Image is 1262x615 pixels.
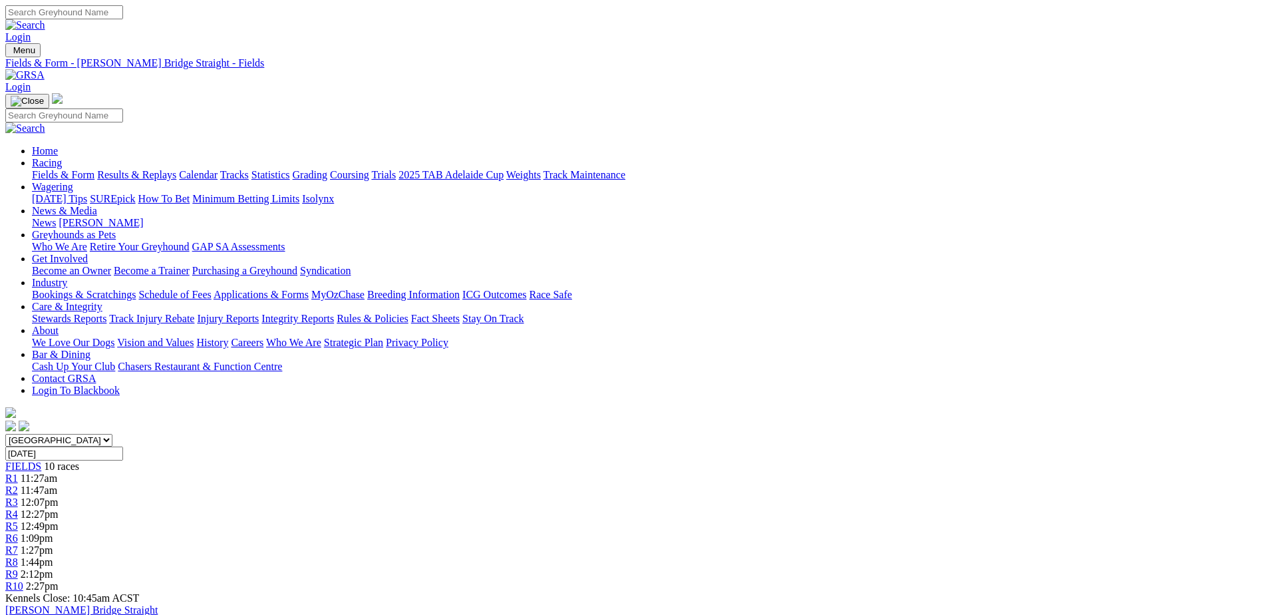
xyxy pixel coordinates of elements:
[32,337,114,348] a: We Love Our Dogs
[59,217,143,228] a: [PERSON_NAME]
[386,337,448,348] a: Privacy Policy
[5,556,18,568] a: R8
[220,169,249,180] a: Tracks
[544,169,625,180] a: Track Maintenance
[5,447,123,461] input: Select date
[117,337,194,348] a: Vision and Values
[21,497,59,508] span: 12:07pm
[5,497,18,508] a: R3
[529,289,571,300] a: Race Safe
[330,169,369,180] a: Coursing
[109,313,194,324] a: Track Injury Rebate
[5,81,31,93] a: Login
[411,313,460,324] a: Fact Sheets
[196,337,228,348] a: History
[5,473,18,484] a: R1
[32,277,67,288] a: Industry
[231,337,263,348] a: Careers
[32,181,73,192] a: Wagering
[97,169,176,180] a: Results & Replays
[324,337,383,348] a: Strategic Plan
[5,69,45,81] img: GRSA
[32,301,102,312] a: Care & Integrity
[371,169,396,180] a: Trials
[32,325,59,336] a: About
[90,241,190,252] a: Retire Your Greyhound
[192,193,299,204] a: Minimum Betting Limits
[266,337,321,348] a: Who We Are
[337,313,408,324] a: Rules & Policies
[11,96,44,106] img: Close
[5,122,45,134] img: Search
[5,485,18,496] a: R2
[32,217,1257,229] div: News & Media
[192,241,285,252] a: GAP SA Assessments
[114,265,190,276] a: Become a Trainer
[26,580,59,592] span: 2:27pm
[32,313,106,324] a: Stewards Reports
[32,145,58,156] a: Home
[13,45,35,55] span: Menu
[5,461,41,472] a: FIELDS
[192,265,297,276] a: Purchasing a Greyhound
[32,385,120,396] a: Login To Blackbook
[32,241,87,252] a: Who We Are
[32,313,1257,325] div: Care & Integrity
[5,43,41,57] button: Toggle navigation
[21,473,57,484] span: 11:27am
[5,568,18,580] a: R9
[21,485,57,496] span: 11:47am
[367,289,460,300] a: Breeding Information
[5,592,139,604] span: Kennels Close: 10:45am ACST
[32,217,56,228] a: News
[293,169,327,180] a: Grading
[5,57,1257,69] a: Fields & Form - [PERSON_NAME] Bridge Straight - Fields
[32,157,62,168] a: Racing
[21,532,53,544] span: 1:09pm
[398,169,504,180] a: 2025 TAB Adelaide Cup
[32,265,1257,277] div: Get Involved
[32,229,116,240] a: Greyhounds as Pets
[32,265,111,276] a: Become an Owner
[5,520,18,532] a: R5
[32,205,97,216] a: News & Media
[32,253,88,264] a: Get Involved
[5,421,16,431] img: facebook.svg
[5,94,49,108] button: Toggle navigation
[5,31,31,43] a: Login
[32,169,94,180] a: Fields & Form
[5,509,18,520] a: R4
[5,407,16,418] img: logo-grsa-white.png
[44,461,79,472] span: 10 races
[261,313,334,324] a: Integrity Reports
[506,169,541,180] a: Weights
[32,349,90,360] a: Bar & Dining
[179,169,218,180] a: Calendar
[32,193,1257,205] div: Wagering
[21,544,53,556] span: 1:27pm
[251,169,290,180] a: Statistics
[197,313,259,324] a: Injury Reports
[32,361,1257,373] div: Bar & Dining
[5,532,18,544] a: R6
[32,337,1257,349] div: About
[32,361,115,372] a: Cash Up Your Club
[5,544,18,556] a: R7
[52,93,63,104] img: logo-grsa-white.png
[311,289,365,300] a: MyOzChase
[21,509,59,520] span: 12:27pm
[5,580,23,592] a: R10
[302,193,334,204] a: Isolynx
[19,421,29,431] img: twitter.svg
[462,289,526,300] a: ICG Outcomes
